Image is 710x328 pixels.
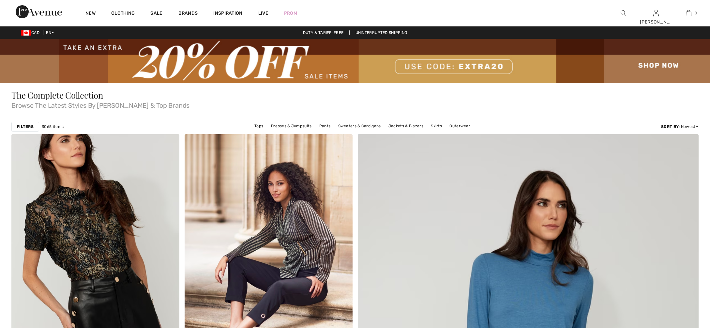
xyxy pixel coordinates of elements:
[178,10,198,17] a: Brands
[150,10,162,17] a: Sale
[661,124,679,129] strong: Sort By
[316,122,334,130] a: Pants
[251,122,266,130] a: Tops
[46,30,54,35] span: EN
[11,100,699,109] span: Browse The Latest Styles By [PERSON_NAME] & Top Brands
[42,124,64,130] span: 3065 items
[695,10,697,16] span: 0
[385,122,427,130] a: Jackets & Blazers
[268,122,315,130] a: Dresses & Jumpsuits
[335,122,384,130] a: Sweaters & Cardigans
[621,9,626,17] img: search the website
[661,124,699,130] div: : Newest
[640,19,672,25] div: [PERSON_NAME]
[21,30,31,36] img: Canadian Dollar
[258,10,268,17] a: Live
[653,9,659,17] img: My Info
[85,10,96,17] a: New
[16,5,62,18] img: 1ère Avenue
[111,10,135,17] a: Clothing
[213,10,242,17] span: Inspiration
[672,9,704,17] a: 0
[11,89,103,101] span: The Complete Collection
[17,124,34,130] strong: Filters
[21,30,42,35] span: CAD
[428,122,445,130] a: Skirts
[284,10,297,17] a: Prom
[686,9,691,17] img: My Bag
[446,122,474,130] a: Outerwear
[653,10,659,16] a: Sign In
